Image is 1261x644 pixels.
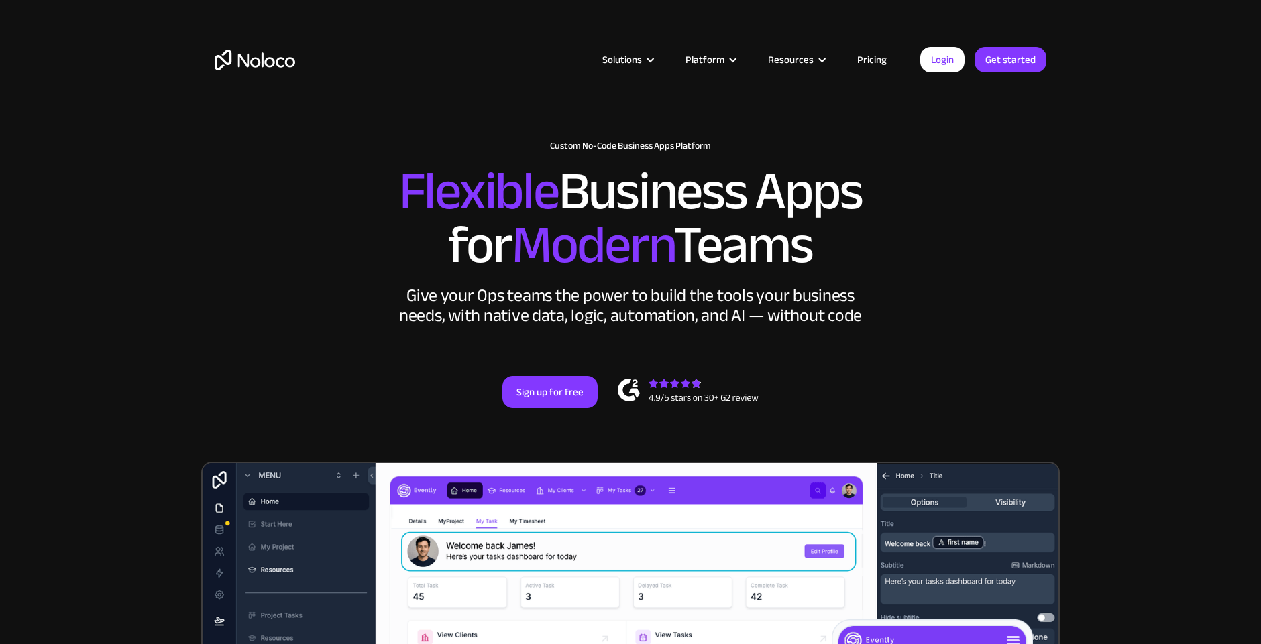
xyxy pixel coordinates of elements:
a: home [215,50,295,70]
div: Give your Ops teams the power to build the tools your business needs, with native data, logic, au... [396,285,865,326]
span: Modern [512,195,673,295]
div: Platform [686,51,724,68]
a: Login [920,47,965,72]
div: Resources [751,51,840,68]
div: Platform [669,51,751,68]
h1: Custom No-Code Business Apps Platform [215,141,1046,151]
a: Sign up for free [502,376,598,408]
div: Resources [768,51,814,68]
a: Get started [975,47,1046,72]
a: Pricing [840,51,903,68]
div: Solutions [586,51,669,68]
div: Solutions [602,51,642,68]
span: Flexible [399,141,559,241]
h2: Business Apps for Teams [215,165,1046,272]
